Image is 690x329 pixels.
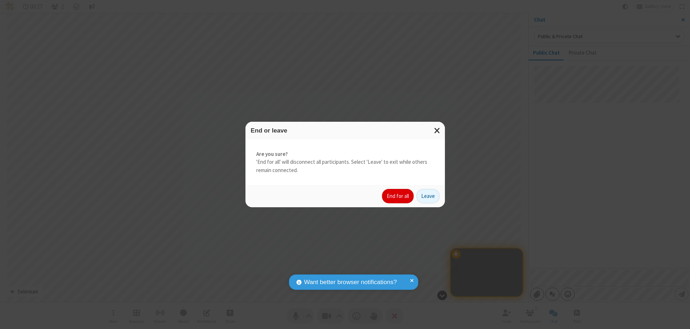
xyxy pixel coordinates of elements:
h3: End or leave [251,127,440,134]
strong: Are you sure? [256,150,434,158]
button: End for all [382,189,414,203]
button: Close modal [430,122,445,139]
span: Want better browser notifications? [304,278,397,287]
div: 'End for all' will disconnect all participants. Select 'Leave' to exit while others remain connec... [245,139,445,185]
button: Leave [417,189,440,203]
